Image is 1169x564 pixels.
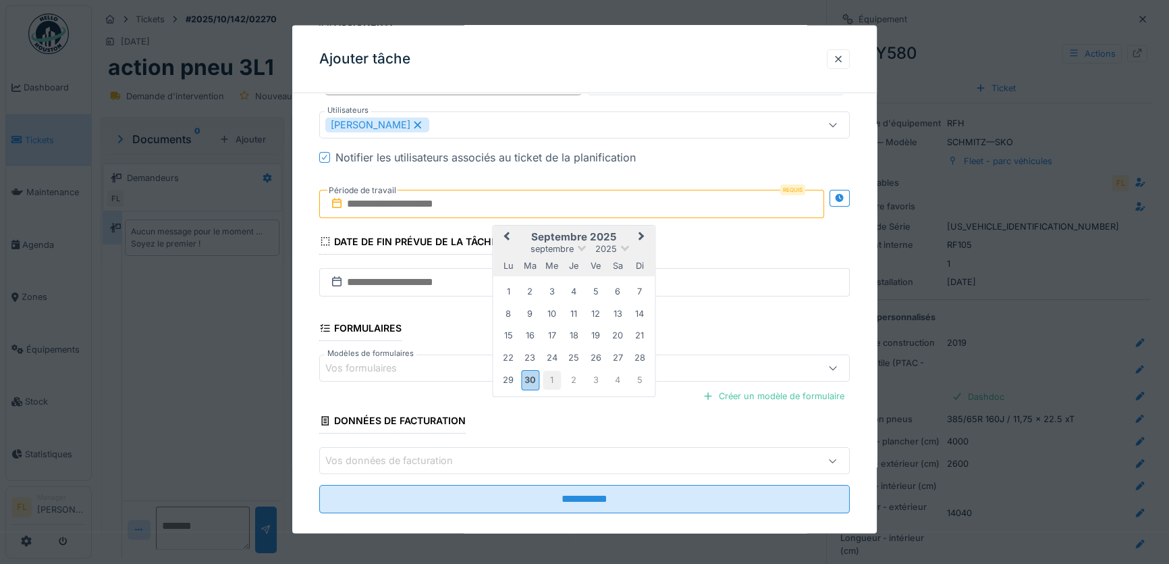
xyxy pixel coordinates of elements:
div: Formulaires [319,317,402,340]
div: samedi [609,256,627,274]
div: jeudi [565,256,583,274]
div: Choose mardi 9 septembre 2025 [521,304,539,322]
div: Choose dimanche 5 octobre 2025 [630,371,649,389]
div: Choose vendredi 12 septembre 2025 [587,304,605,322]
div: Choose mercredi 10 septembre 2025 [543,304,561,322]
div: Choose mardi 23 septembre 2025 [521,348,539,366]
div: Choose vendredi 3 octobre 2025 [587,371,605,389]
div: Données de facturation [319,411,466,434]
div: Choose samedi 4 octobre 2025 [609,371,627,389]
div: Choose samedi 13 septembre 2025 [609,304,627,322]
div: Choose mercredi 3 septembre 2025 [543,282,561,301]
div: Choose vendredi 26 septembre 2025 [587,348,605,366]
div: Choose mercredi 24 septembre 2025 [543,348,561,366]
div: Choose lundi 22 septembre 2025 [499,348,517,366]
div: Choose mercredi 1 octobre 2025 [543,371,561,389]
button: Previous Month [494,226,516,248]
h3: Ajouter tâche [319,51,410,68]
div: Notifier les utilisateurs associés au ticket de la planification [335,149,636,165]
div: mercredi [543,256,561,274]
button: Next Month [632,226,653,248]
div: Requis [780,184,805,195]
div: Choose jeudi 4 septembre 2025 [565,282,583,301]
div: Choose dimanche 14 septembre 2025 [630,304,649,322]
div: Choose samedi 6 septembre 2025 [609,282,627,301]
span: 2025 [595,243,617,253]
div: Choose dimanche 7 septembre 2025 [630,282,649,301]
label: Utilisateurs [325,104,371,116]
div: Choose samedi 27 septembre 2025 [609,348,627,366]
div: Choose vendredi 5 septembre 2025 [587,282,605,301]
div: Choose vendredi 19 septembre 2025 [587,326,605,344]
label: Modèles de formulaires [325,348,416,359]
div: Choose lundi 29 septembre 2025 [499,371,517,389]
div: Choose jeudi 2 octobre 2025 [565,371,583,389]
div: vendredi [587,256,605,274]
div: [PERSON_NAME] [325,117,429,132]
div: Créer un modèle de formulaire [697,387,850,405]
div: Choose lundi 15 septembre 2025 [499,326,517,344]
div: Month septembre, 2025 [497,280,651,391]
div: Choose mardi 2 septembre 2025 [521,282,539,301]
div: Choose samedi 20 septembre 2025 [609,326,627,344]
div: Choose mardi 30 septembre 2025 [521,370,539,390]
div: Choose dimanche 21 septembre 2025 [630,326,649,344]
div: Vos formulaires [325,361,416,376]
div: Choose lundi 1 septembre 2025 [499,282,517,301]
div: Choose mardi 16 septembre 2025 [521,326,539,344]
label: Période de travail [327,182,398,197]
div: Choose mercredi 17 septembre 2025 [543,326,561,344]
div: Choose jeudi 25 septembre 2025 [565,348,583,366]
span: septembre [531,243,574,253]
div: Date de fin prévue de la tâche [319,231,497,254]
h2: septembre 2025 [493,230,655,242]
div: Choose jeudi 18 septembre 2025 [565,326,583,344]
div: Choose dimanche 28 septembre 2025 [630,348,649,366]
div: Choose jeudi 11 septembre 2025 [565,304,583,322]
div: lundi [499,256,517,274]
div: mardi [521,256,539,274]
div: dimanche [630,256,649,274]
div: Vos données de facturation [325,453,472,468]
div: Choose lundi 8 septembre 2025 [499,304,517,322]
